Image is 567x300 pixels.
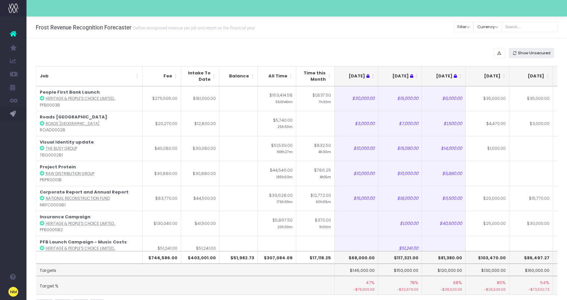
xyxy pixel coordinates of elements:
[509,66,553,86] th: Sep 25: activate to sort column ascending
[466,111,509,136] td: $4,470.00
[143,236,181,261] td: $51,241.00
[296,86,335,111] td: $1,837.50
[258,161,296,186] td: $44,546.00
[513,286,549,292] small: -$73,502.73
[422,186,466,211] td: $11,500.00
[335,136,378,161] td: $10,000.00
[338,286,375,292] small: -$78,000.00
[335,251,378,264] th: $68,000.00
[422,161,466,186] td: $5,880.00
[277,198,293,204] small: 176h39m
[258,136,296,161] td: $51,539.00
[378,264,422,276] td: $150,000.00
[501,22,558,32] input: Search...
[277,123,293,129] small: 25h30m
[518,50,550,56] span: Show Unsecured
[422,251,466,264] th: $81,380.00
[378,111,422,136] td: $7,000.00
[466,251,509,264] th: $103,470.00
[378,66,422,86] th: Jun 25 : activate to sort column ascending
[335,86,378,111] td: $30,000.00
[422,66,466,86] th: Jul 25 : activate to sort column ascending
[46,196,110,201] abbr: National Reconstruction Fund
[36,86,143,111] td: : PFB0003B
[276,174,293,180] small: 195h03m
[258,66,296,86] th: All Time: activate to sort column ascending
[422,211,466,236] td: $40,500.00
[46,246,116,251] abbr: Heritage & People’s Choice Limited
[143,186,181,211] td: $83,770.00
[143,86,181,111] td: $275,595.00
[422,86,466,111] td: $6,000.00
[143,66,181,86] th: Fee: activate to sort column ascending
[36,211,143,236] td: : PFB0006B2
[40,89,100,95] strong: People First Bank Launch
[422,111,466,136] td: $1,500.00
[509,211,553,236] td: $30,000.00
[40,189,128,195] strong: Corporate Report and Annual Report
[378,136,422,161] td: $15,080.00
[296,251,335,264] th: $17,118.25
[36,186,143,211] td: : NRFC0009B1
[258,251,296,264] th: $307,084.09
[277,224,293,230] small: 20h30m
[36,276,335,294] td: Target %
[335,66,378,86] th: May 25 : activate to sort column ascending
[366,279,375,286] span: 47%
[36,161,143,186] td: : PRPR0001B
[319,224,331,230] small: 1h00m
[422,264,466,276] td: $120,000.00
[181,251,219,264] th: $403,001.00
[143,136,181,161] td: $40,080.00
[258,211,296,236] td: $5,867.50
[296,161,335,186] td: $786.25
[181,161,219,186] td: $30,880.00
[181,136,219,161] td: $39,080.00
[378,186,422,211] td: $18,000.00
[143,251,181,264] th: $746,586.00
[453,279,462,286] span: 68%
[410,279,418,286] span: 78%
[46,146,77,151] abbr: The Busy Group
[181,211,219,236] td: $41,500.00
[454,22,474,32] button: Filter
[320,174,331,180] small: 4h15m
[497,279,506,286] span: 80%
[466,66,509,86] th: Aug 25: activate to sort column ascending
[8,287,18,297] img: images/default_profile_image.png
[36,236,143,261] td: : PFB0007B
[316,198,331,204] small: 60h06m
[277,149,293,154] small: 198h27m
[335,111,378,136] td: $3,000.00
[466,86,509,111] td: $35,000.00
[466,186,509,211] td: $20,000.00
[382,286,418,292] small: -$32,679.00
[181,236,219,261] td: $51,241.00
[296,66,335,86] th: Time this Month: activate to sort column ascending
[509,86,553,111] td: $35,000.00
[296,211,335,236] td: $370.00
[275,99,293,105] small: 550h40m
[378,236,422,261] td: $51,241.00
[143,211,181,236] td: $130,040.00
[46,221,116,226] abbr: Heritage & People’s Choice Limited
[258,86,296,111] td: $163,414.58
[40,164,76,170] strong: Project Protein
[40,239,127,245] strong: PFB Launch Campaign - Music Costs
[466,264,509,276] td: $130,000.00
[378,251,422,264] th: $117,321.00
[181,86,219,111] td: $181,000.00
[219,251,258,264] th: $51,982.73
[36,264,335,276] td: Targets
[181,186,219,211] td: $44,500.00
[509,186,553,211] td: $15,770.00
[318,149,331,154] small: 4h30m
[40,139,94,145] strong: Visual Identity update
[335,161,378,186] td: $10,000.00
[46,171,94,176] abbr: Raw Distribution Group
[466,136,509,161] td: $1,000.00
[469,286,506,292] small: -$26,530.00
[335,264,378,276] td: $146,000.00
[378,161,422,186] td: $10,000.00
[422,136,466,161] td: $14,000.00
